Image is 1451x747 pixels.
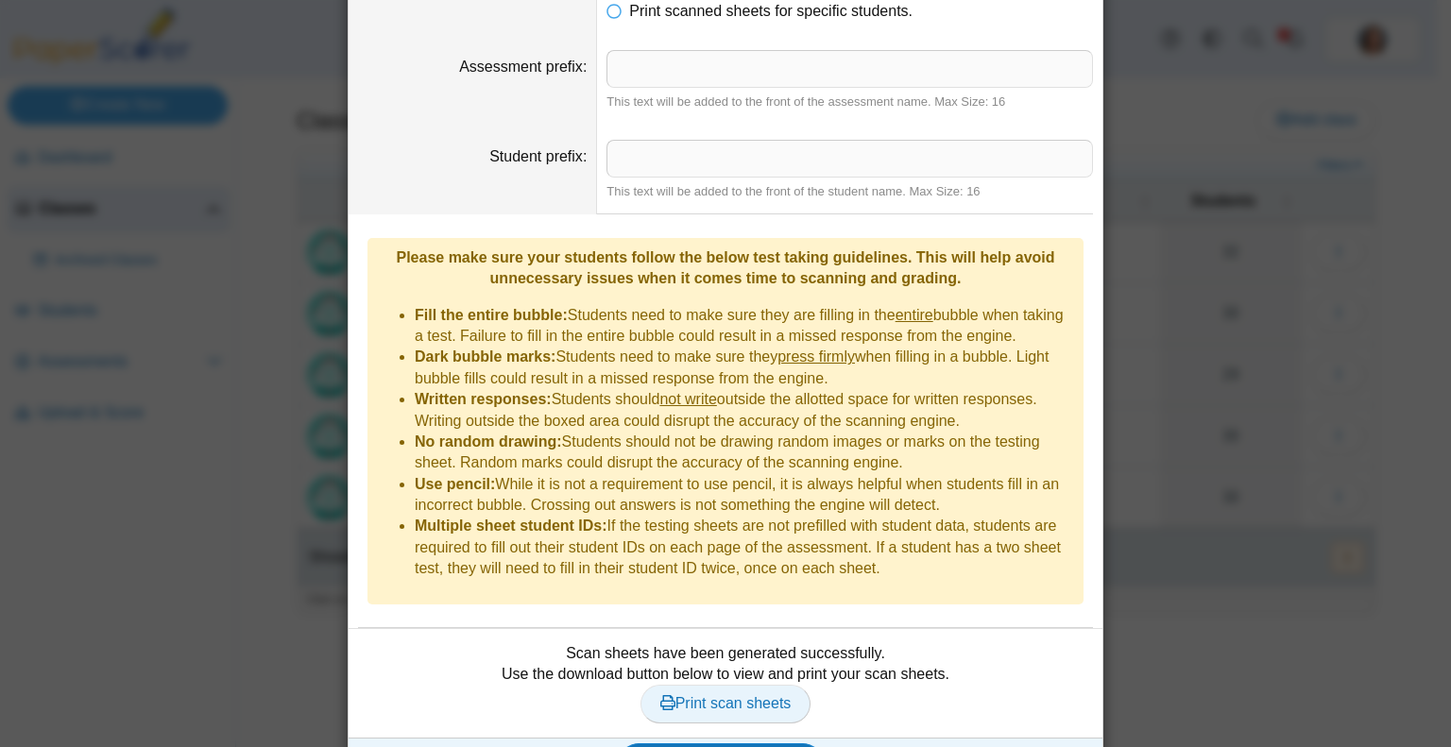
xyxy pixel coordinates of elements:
[415,518,607,534] b: Multiple sheet student IDs:
[415,474,1074,517] li: While it is not a requirement to use pencil, it is always helpful when students fill in an incorr...
[415,391,552,407] b: Written responses:
[489,148,587,164] label: Student prefix
[629,3,913,19] span: Print scanned sheets for specific students.
[777,348,855,365] u: press firmly
[660,695,792,711] span: Print scan sheets
[415,432,1074,474] li: Students should not be drawing random images or marks on the testing sheet. Random marks could di...
[358,643,1093,723] div: Scan sheets have been generated successfully. Use the download button below to view and print you...
[606,183,1093,200] div: This text will be added to the front of the student name. Max Size: 16
[415,307,568,323] b: Fill the entire bubble:
[659,391,716,407] u: not write
[415,347,1074,389] li: Students need to make sure they when filling in a bubble. Light bubble fills could result in a mi...
[896,307,933,323] u: entire
[459,59,587,75] label: Assessment prefix
[415,305,1074,348] li: Students need to make sure they are filling in the bubble when taking a test. Failure to fill in ...
[415,476,495,492] b: Use pencil:
[415,516,1074,579] li: If the testing sheets are not prefilled with student data, students are required to fill out thei...
[415,389,1074,432] li: Students should outside the allotted space for written responses. Writing outside the boxed area ...
[396,249,1054,286] b: Please make sure your students follow the below test taking guidelines. This will help avoid unne...
[640,685,811,722] a: Print scan sheets
[415,348,555,365] b: Dark bubble marks:
[415,433,562,450] b: No random drawing:
[606,93,1093,110] div: This text will be added to the front of the assessment name. Max Size: 16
